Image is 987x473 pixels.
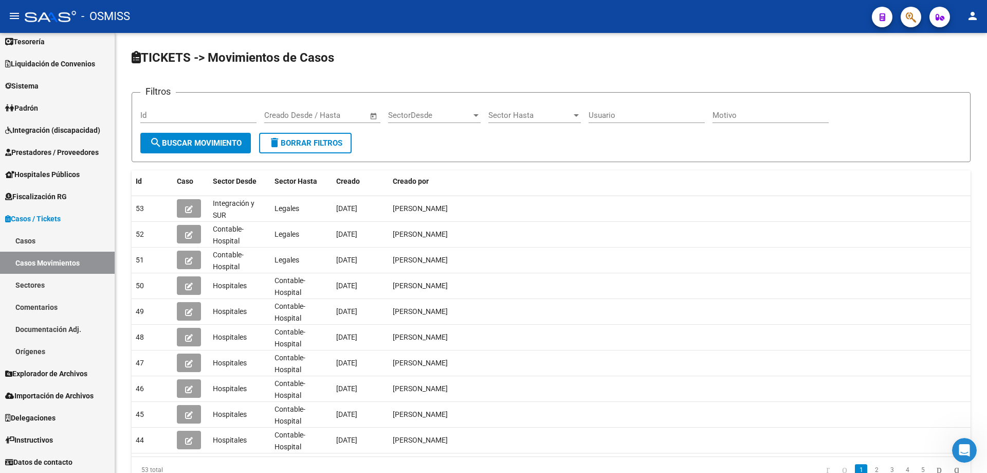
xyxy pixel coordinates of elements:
span: TICKETS -> Movimientos de Casos [132,50,334,65]
span: Contable-Hospital [213,251,244,271]
span: Legales [275,204,299,213]
span: Caso [177,177,193,185]
span: Hospitales [213,384,247,393]
span: Contable-Hospital [275,328,305,348]
button: Buscar Movimiento [140,133,251,153]
span: [PERSON_NAME] [393,204,448,213]
span: [DATE] [336,333,357,341]
span: Prestadores / Proveedores [5,147,99,158]
span: Datos de contacto [5,457,72,468]
span: [PERSON_NAME] [393,384,448,393]
datatable-header-cell: Caso [173,170,209,192]
span: Sector Desde [213,177,257,185]
span: Hospitales [213,282,247,290]
span: Hospitales Públicos [5,169,80,180]
span: Integración (discapacidad) [5,125,100,136]
span: [PERSON_NAME] [393,256,448,264]
mat-icon: menu [8,10,21,22]
span: [DATE] [336,230,357,238]
span: Creado por [393,177,429,185]
span: 44 [136,436,144,444]
span: SectorDesde [388,111,471,120]
span: Contable-Hospital [275,302,305,322]
span: Contable-Hospital [275,431,305,451]
span: Sistema [5,80,39,92]
span: Hospitales [213,359,247,367]
datatable-header-cell: Creado [332,170,389,192]
span: [DATE] [336,204,357,213]
span: 47 [136,359,144,367]
span: 53 [136,204,144,213]
span: Casos / Tickets [5,213,61,224]
iframe: Intercom live chat [952,438,977,463]
span: [DATE] [336,359,357,367]
mat-icon: search [150,136,162,149]
span: Legales [275,230,299,238]
input: End date [307,111,357,120]
span: [DATE] [336,256,357,264]
span: [DATE] [336,410,357,418]
span: Instructivos [5,434,53,446]
span: 46 [136,384,144,393]
mat-icon: person [966,10,979,22]
span: Sector Hasta [275,177,317,185]
span: Hospitales [213,410,247,418]
span: Legales [275,256,299,264]
span: 50 [136,282,144,290]
span: Explorador de Archivos [5,368,87,379]
span: [DATE] [336,282,357,290]
span: 52 [136,230,144,238]
span: Id [136,177,142,185]
span: Contable-Hospital [275,405,305,425]
span: [PERSON_NAME] [393,359,448,367]
span: 48 [136,333,144,341]
span: Contable-Hospital [275,379,305,399]
span: [DATE] [336,384,357,393]
span: Hospitales [213,307,247,316]
span: Fiscalización RG [5,191,67,202]
datatable-header-cell: Sector Hasta [270,170,332,192]
span: Liquidación de Convenios [5,58,95,69]
span: Tesorería [5,36,45,47]
span: [PERSON_NAME] [393,282,448,290]
span: Sector Hasta [488,111,572,120]
datatable-header-cell: Id [132,170,173,192]
span: Delegaciones [5,412,56,424]
span: Importación de Archivos [5,390,94,401]
span: [PERSON_NAME] [393,307,448,316]
span: 51 [136,256,144,264]
span: Contable-Hospital [275,354,305,374]
span: [DATE] [336,307,357,316]
button: Borrar Filtros [259,133,352,153]
span: [PERSON_NAME] [393,333,448,341]
span: Hospitales [213,436,247,444]
span: Contable-Hospital [275,276,305,296]
span: 49 [136,307,144,316]
span: Hospitales [213,333,247,341]
button: Open calendar [368,110,380,122]
span: Contable-Hospital [213,225,244,245]
span: Creado [336,177,360,185]
span: Integración y SUR [213,199,254,219]
span: [PERSON_NAME] [393,410,448,418]
span: Padrón [5,102,38,114]
span: [DATE] [336,436,357,444]
h3: Filtros [140,84,176,99]
span: Buscar Movimiento [150,138,242,148]
datatable-header-cell: Sector Desde [209,170,270,192]
span: [PERSON_NAME] [393,230,448,238]
span: - OSMISS [81,5,130,28]
mat-icon: delete [268,136,281,149]
input: Start date [264,111,298,120]
span: [PERSON_NAME] [393,436,448,444]
span: Borrar Filtros [268,138,342,148]
datatable-header-cell: Creado por [389,170,971,192]
span: 45 [136,410,144,418]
